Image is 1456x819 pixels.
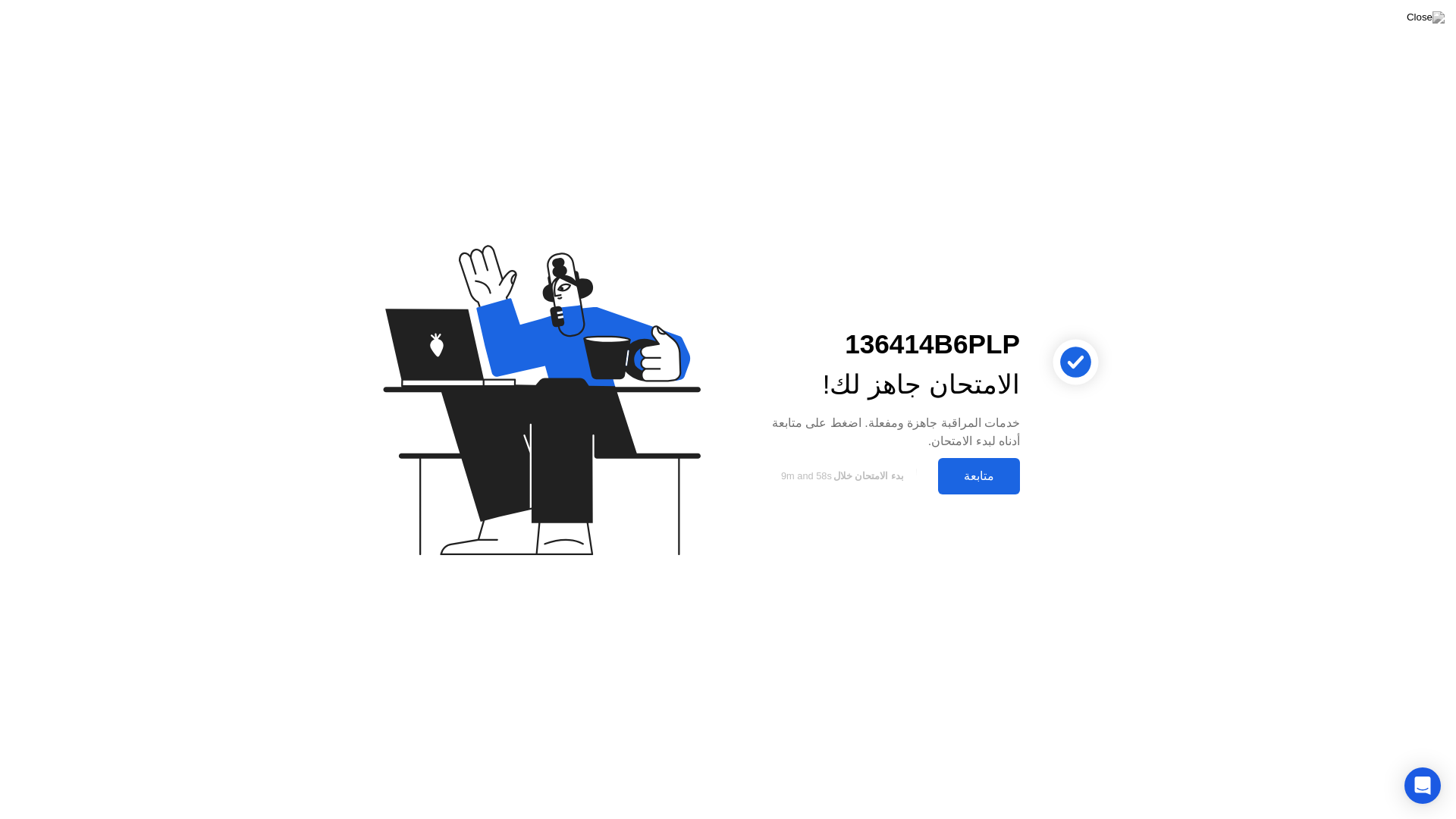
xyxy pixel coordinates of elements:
div: 136414B6PLP [752,325,1020,365]
div: متابعة [943,469,1015,483]
span: 9m and 58s [781,470,832,482]
div: خدمات المراقبة جاهزة ومفعلة. اضغط على متابعة أدناه لبدء الامتحان. [752,414,1020,450]
img: Close [1407,11,1445,24]
div: Open Intercom Messenger [1404,767,1441,804]
div: الامتحان جاهز لك! [752,365,1020,405]
button: بدء الامتحان خلال9m and 58s [752,462,930,491]
button: متابعة [938,458,1020,494]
